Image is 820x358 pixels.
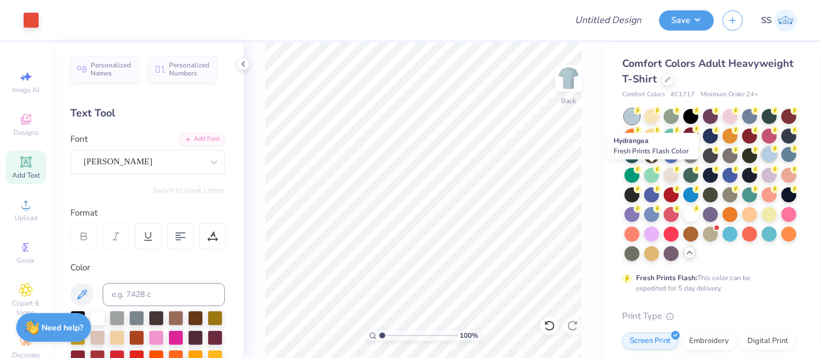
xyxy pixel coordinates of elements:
span: Greek [17,256,35,265]
strong: Need help? [42,322,84,333]
div: Back [561,96,576,106]
div: Hydrangea [607,133,699,159]
div: Screen Print [622,333,678,350]
img: Back [557,67,580,90]
button: Save [659,10,714,31]
span: Minimum Order: 24 + [701,90,758,100]
div: Add Font [179,133,225,146]
div: Color [70,261,225,274]
span: SS [761,14,772,27]
div: This color can be expedited for 5 day delivery. [636,273,778,293]
span: # C1717 [671,90,695,100]
strong: Fresh Prints Flash: [636,273,697,282]
div: Print Type [622,310,797,323]
input: e.g. 7428 c [103,283,225,306]
span: Comfort Colors Adult Heavyweight T-Shirt [622,56,793,86]
span: Clipart & logos [6,299,46,317]
span: 100 % [460,330,479,341]
span: Designs [13,128,39,137]
img: Shashank S Sharma [774,9,797,32]
input: Untitled Design [566,9,650,32]
span: Add Text [12,171,40,180]
a: SS [761,9,797,32]
span: Personalized Names [91,61,131,77]
div: Embroidery [682,333,736,350]
span: Personalized Numbers [169,61,210,77]
span: Image AI [13,85,40,95]
div: Text Tool [70,105,225,121]
span: Comfort Colors [622,90,665,100]
span: Upload [14,213,37,223]
div: Format [70,206,226,220]
span: Fresh Prints Flash Color [614,146,689,156]
button: Switch to Greek Letters [153,186,225,195]
div: Digital Print [740,333,796,350]
label: Font [70,133,88,146]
